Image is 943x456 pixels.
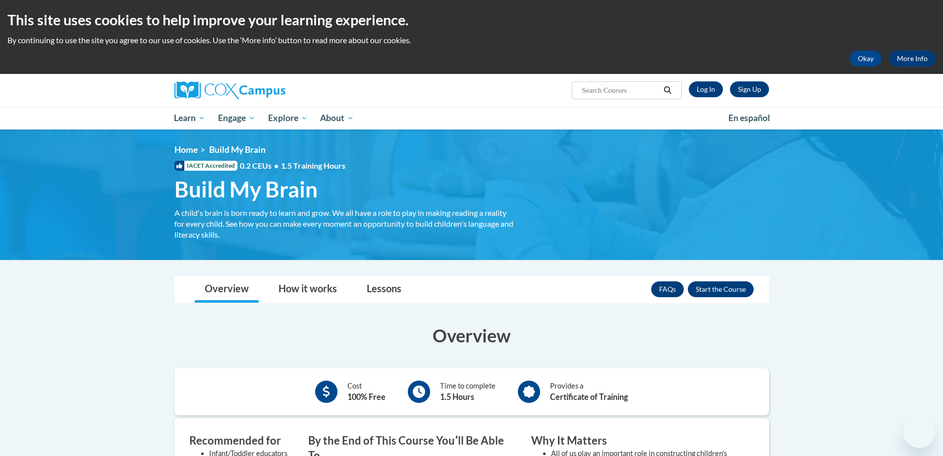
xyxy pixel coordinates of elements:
h3: Why It Matters [531,433,739,449]
a: Engage [212,107,262,130]
a: Overview [195,276,259,303]
a: Register [730,81,769,97]
a: Learn [168,107,212,130]
div: Cost [347,381,386,403]
div: Main menu [160,107,784,130]
span: 1.5 Training Hours [281,161,345,170]
iframe: Button to launch messaging window [903,416,935,448]
a: En español [722,108,777,129]
button: Okay [850,51,882,66]
b: 100% Free [347,392,386,401]
button: Search [660,84,675,96]
span: IACET Accredited [174,161,237,171]
a: Cox Campus [174,81,363,99]
a: Log In [689,81,723,97]
span: Learn [174,112,205,124]
span: Engage [218,112,255,124]
span: About [320,112,354,124]
a: Explore [262,107,314,130]
p: By continuing to use the site you agree to our use of cookies. Use the ‘More info’ button to read... [7,35,936,46]
img: Cox Campus [174,81,285,99]
input: Search Courses [581,84,660,96]
h2: This site uses cookies to help improve your learning experience. [7,10,936,30]
span: Build My Brain [209,144,266,155]
span: • [274,161,278,170]
span: Build My Brain [174,176,318,202]
b: Certificate of Training [550,392,628,401]
span: Explore [268,112,308,124]
a: About [314,107,360,130]
div: Provides a [550,381,628,403]
a: Lessons [357,276,411,303]
div: Time to complete [440,381,496,403]
a: How it works [269,276,347,303]
a: More Info [889,51,936,66]
h3: Recommended for [189,433,293,449]
div: A child's brain is born ready to learn and grow. We all have a role to play in making reading a r... [174,207,516,240]
button: Enroll [688,281,754,297]
a: Home [174,144,198,155]
a: FAQs [651,281,684,297]
span: 0.2 CEUs [240,160,345,171]
h3: Overview [174,323,769,348]
b: 1.5 Hours [440,392,474,401]
span: En español [728,113,770,123]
